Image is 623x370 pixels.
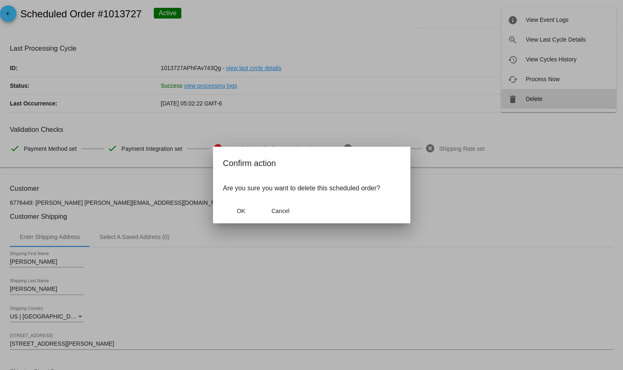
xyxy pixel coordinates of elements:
[262,204,299,218] button: Close dialog
[223,157,401,170] h2: Confirm action
[223,185,401,192] p: Are you sure you want to delete this scheduled order?
[271,208,289,214] span: Cancel
[223,204,259,218] button: Close dialog
[236,208,245,214] span: OK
